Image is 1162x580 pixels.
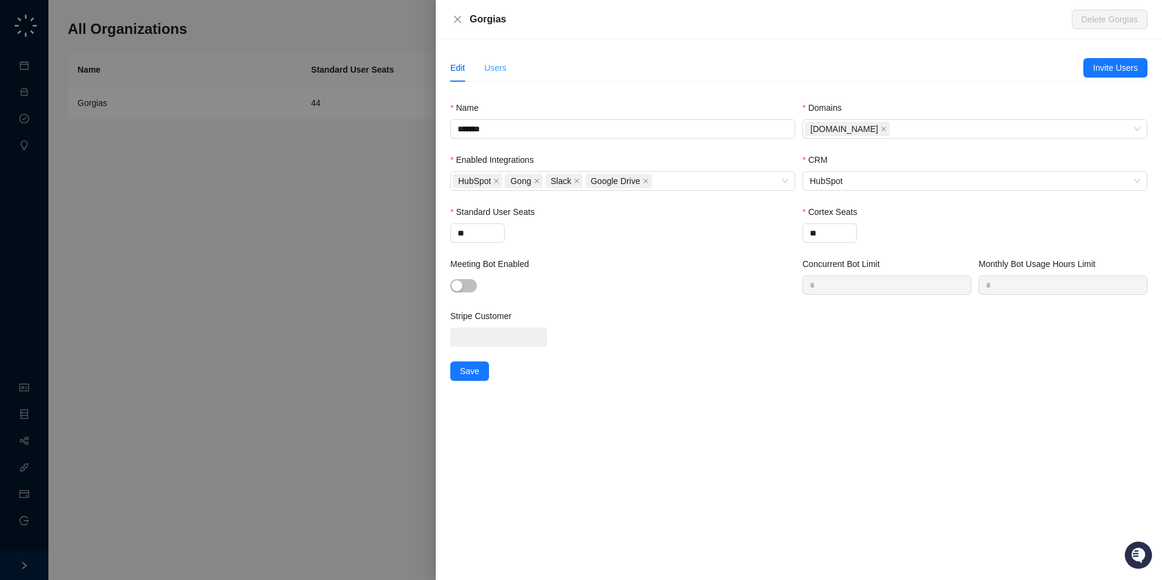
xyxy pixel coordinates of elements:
[591,174,640,188] span: Google Drive
[50,165,98,186] a: 📶Status
[453,174,502,188] span: HubSpot
[450,12,465,27] button: Close
[120,199,146,208] span: Pylon
[450,309,520,323] label: Stripe Customer
[803,224,856,242] input: Cortex Seats
[450,361,489,381] button: Save
[451,224,504,242] input: Standard User Seats
[450,257,537,271] label: Meeting Bot Enabled
[12,171,22,180] div: 📚
[585,174,652,188] span: Google Drive
[206,113,220,128] button: Start new chat
[450,279,477,292] button: Meeting Bot Enabled
[803,101,850,114] label: Domains
[453,15,462,24] span: close
[12,68,220,87] h2: How can we help?
[534,178,540,184] span: close
[450,205,543,219] label: Standard User Seats
[450,153,542,166] label: Enabled Integrations
[12,48,220,68] p: Welcome 👋
[979,257,1104,271] label: Monthly Bot Usage Hours Limit
[1083,58,1147,77] button: Invite Users
[450,61,465,74] div: Edit
[881,126,887,132] span: close
[803,276,971,294] input: Concurrent Bot Limit
[1072,10,1147,29] button: Delete Gorgias
[24,170,45,182] span: Docs
[810,122,878,136] span: [DOMAIN_NAME]
[979,276,1147,294] input: Monthly Bot Usage Hours Limit
[450,101,487,114] label: Name
[805,122,890,136] span: gorgias.com
[41,122,153,131] div: We're available if you need us!
[510,174,531,188] span: Gong
[643,178,649,184] span: close
[458,174,491,188] span: HubSpot
[803,153,836,166] label: CRM
[654,177,657,186] input: Enabled Integrations
[12,110,34,131] img: 5124521997842_fc6d7dfcefe973c2e489_88.png
[574,178,580,184] span: close
[551,174,571,188] span: Slack
[450,119,795,139] input: Name
[505,174,542,188] span: Gong
[470,12,1072,27] div: Gorgias
[803,205,865,219] label: Cortex Seats
[460,364,479,378] span: Save
[54,171,64,180] div: 📶
[41,110,199,122] div: Start new chat
[85,199,146,208] a: Powered byPylon
[810,172,1140,190] span: HubSpot
[892,125,894,134] input: Domains
[803,257,888,271] label: Concurrent Bot Limit
[484,61,507,74] div: Users
[67,170,93,182] span: Status
[7,165,50,186] a: 📚Docs
[493,178,499,184] span: close
[545,174,583,188] span: Slack
[1093,61,1138,74] span: Invite Users
[12,12,36,36] img: Swyft AI
[1123,540,1156,573] iframe: Open customer support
